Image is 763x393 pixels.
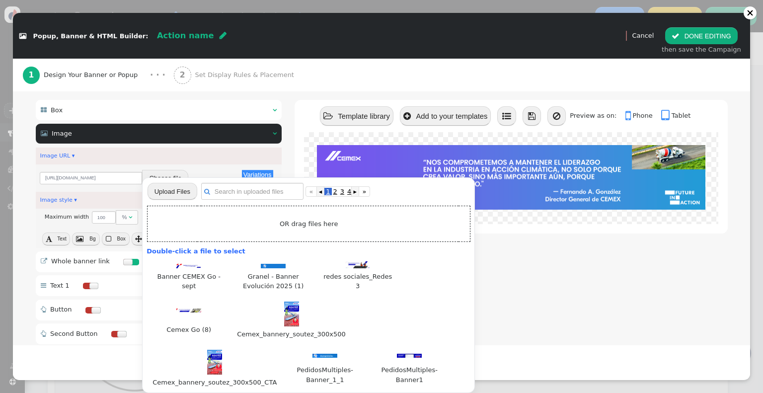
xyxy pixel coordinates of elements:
span:  [502,112,511,121]
a: ◂ [317,186,324,197]
span:  [273,130,277,137]
span:  [273,107,277,113]
span:  [204,187,210,197]
span: Whole banner link [51,257,110,265]
span: Maximum width [45,214,89,220]
span:  [625,109,633,122]
button:  [497,106,516,126]
span:  [661,109,672,122]
img: 46907873b31572ce-th.jpeg [397,354,422,358]
span: Box [117,236,125,241]
button: Variations [242,170,273,179]
span:  [41,282,46,289]
img: 1eac18141ae21ec9-th.jpeg [312,354,337,358]
span: Bg [89,236,95,241]
span:  [672,32,680,40]
img: 903732229757151e-th.jpeg [176,309,201,313]
span:  [41,330,46,337]
img: 65b90ec5726fed06-th.jpeg [176,264,201,268]
span: Second Button [50,330,98,337]
span:  [553,112,560,121]
button: Add to your templates [400,106,491,126]
span: 1 [324,188,331,195]
span: 2 [332,188,339,195]
button: DONE EDITING [665,27,737,44]
span: Image [52,130,72,137]
span: Cemex Go (8) [165,324,212,335]
span:  [129,214,132,220]
span: Banner CEMEX Go - sept [152,271,226,292]
span: Cemex_bannery_soutez_300x500 [236,329,347,340]
a: Cancel [632,32,654,39]
img: 0975e4a199dcf360-th.jpeg [261,264,286,268]
span: 3 [339,188,346,195]
span:  [106,236,111,242]
span: redes sociales_Redes 3 [320,271,395,292]
a: « [305,186,317,197]
div: then save the Campaign [662,45,741,55]
span: Action name [157,31,214,40]
b: 1 [28,71,34,79]
b: 2 [180,71,185,79]
a: Tablet [661,112,691,119]
input: Search in uploaded files [201,183,304,200]
a: ▸ [351,186,359,197]
span:  [220,31,227,39]
span:  [528,112,535,121]
img: b53827a6c18b95d8-th.jpeg [284,302,299,326]
span: Cemex_bannery_soutez_300x500_CTA [152,377,278,388]
a: Image style ▾ [40,197,77,203]
button:  [547,106,566,126]
div: · · · [150,69,165,81]
a: 2 Set Display Rules & Placement [174,59,315,91]
td: OR drag files here [148,206,470,242]
span: Text 1 [50,282,70,289]
span: Text [57,236,66,241]
button:  Box [102,233,130,245]
span:  [135,236,142,242]
span:  [46,236,52,242]
img: bea2e03d84be2928-th.jpeg [207,350,222,375]
div: % [122,213,127,222]
span: 4 [346,188,353,195]
span: Popup, Banner & HTML Builder: [33,32,149,40]
div: Double-click a file to select [147,246,470,256]
span: Set Display Rules & Placement [195,70,298,80]
button:  Text [42,233,70,245]
button:  [523,106,541,126]
span:  [19,33,26,39]
span:  [403,112,411,121]
span: PedidosMultiples-Banner1 [372,365,447,385]
span:  [323,112,333,121]
span: Design Your Banner or Popup [44,70,142,80]
a: » [359,186,370,197]
span: Button [50,306,72,313]
img: 7cf165bc4680f38c-th.jpeg [345,261,370,269]
a: Image URL ▾ [40,153,75,159]
button:  Bg [72,233,100,245]
button:  Pos [132,233,159,245]
span: Preview as on: [570,112,623,119]
a: Phone [625,112,659,119]
button: Template library [320,106,393,126]
span:  [41,107,47,113]
span:  [41,130,48,137]
span: Granel - Banner Evolución 2025 (1) [236,271,310,292]
button: Choose file [142,170,188,187]
span:  [41,306,46,313]
a: 1 Design Your Banner or Popup · · · [23,59,174,91]
span: Box [51,106,63,114]
span:  [41,258,47,264]
span: PedidosMultiples-Banner_1_1 [288,365,362,385]
span:  [76,236,83,242]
